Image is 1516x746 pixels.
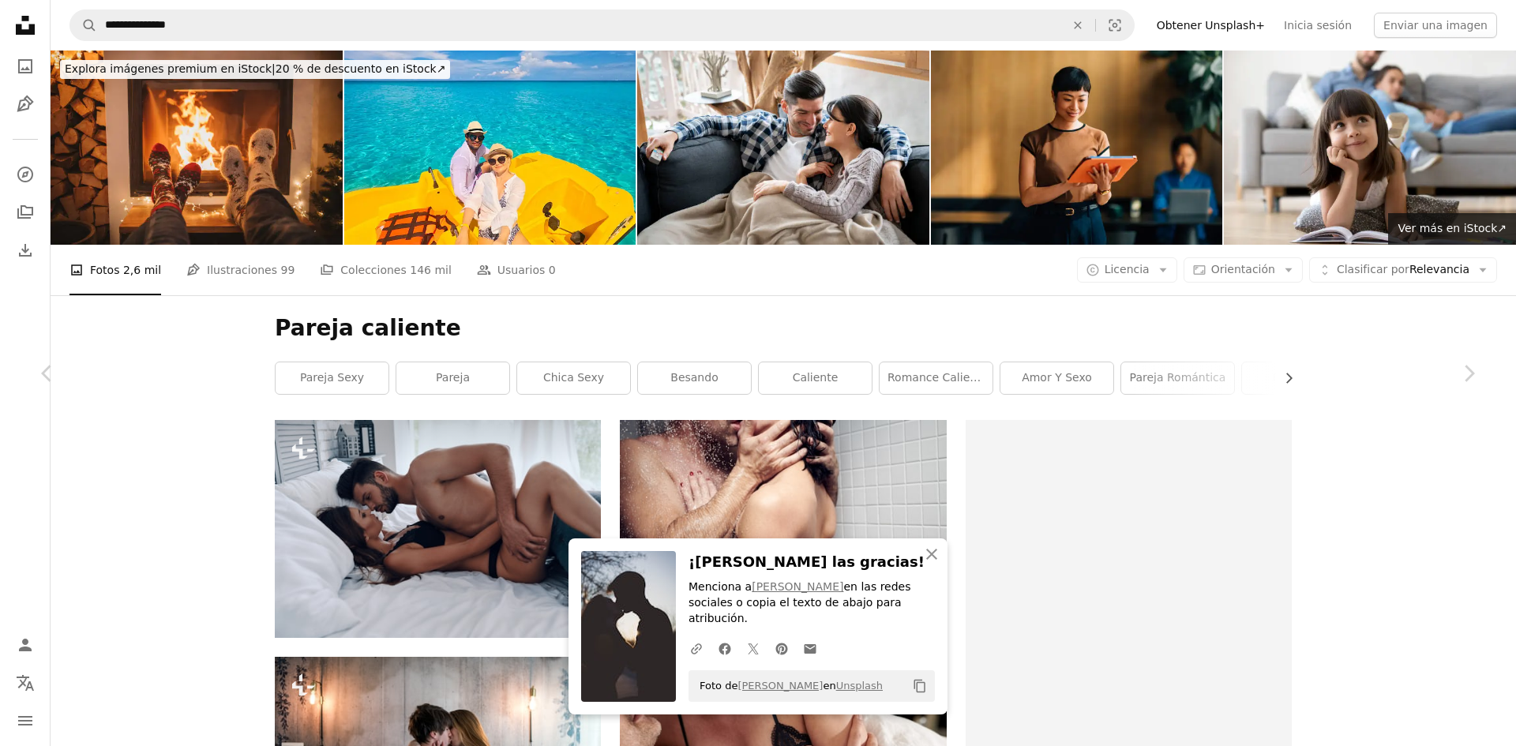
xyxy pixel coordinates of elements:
[344,51,636,245] img: Joven pareja tomando selfie en bote a pedales en el Mar Caribe turquesa, Varadero, Cuba
[320,245,452,295] a: Colecciones 146 mil
[9,705,41,737] button: Menú
[1096,10,1134,40] button: Búsqueda visual
[1105,263,1150,276] span: Licencia
[1421,298,1516,449] a: Siguiente
[275,314,1292,343] h1: Pareja caliente
[1000,362,1113,394] a: Amor y sexo
[1374,13,1497,38] button: Enviar una imagen
[1184,257,1303,283] button: Orientación
[752,581,843,594] a: [PERSON_NAME]
[275,420,601,638] img: Hermosa pareja joven semi-vestida a punto de hacer el amor mientras pasa tiempo en la cama
[9,667,41,699] button: Idioma
[1337,263,1409,276] span: Clasificar por
[1121,362,1234,394] a: Pareja romántica
[186,245,295,295] a: Ilustraciones 99
[689,580,935,628] p: Menciona a en las redes sociales o copia el texto de abajo para atribución.
[549,261,556,279] span: 0
[880,362,993,394] a: Romance caliente
[9,159,41,190] a: Explorar
[1388,213,1516,245] a: Ver más en iStock↗
[637,51,929,245] img: Amorosa pareja viendo la tv en su casa de invierno mientras se está acostado en el sofá
[9,51,41,82] a: Fotos
[620,522,946,536] a: Hombre y mujer en bañera
[1224,51,1516,245] img: Soñar con acostado en el piso caliente con libro en casa de la hija
[692,673,883,699] span: Foto de en
[739,632,767,664] a: Comparte en Twitter
[711,632,739,664] a: Comparte en Facebook
[1274,362,1292,394] button: desplazar lista a la derecha
[517,362,630,394] a: Chica sexy
[1337,262,1469,278] span: Relevancia
[9,234,41,266] a: Historial de descargas
[65,62,276,75] span: Explora imágenes premium en iStock |
[70,10,97,40] button: Buscar en Unsplash
[410,261,452,279] span: 146 mil
[620,420,946,637] img: Hombre y mujer en bañera
[796,632,824,664] a: Comparte por correo electrónico
[1147,13,1274,38] a: Obtener Unsplash+
[759,362,872,394] a: caliente
[477,245,556,295] a: Usuarios 0
[689,551,935,574] h3: ¡[PERSON_NAME] las gracias!
[65,62,445,75] span: 20 % de descuento en iStock ↗
[836,680,883,692] a: Unsplash
[906,673,933,699] button: Copiar al portapapeles
[1242,362,1355,394] a: romance
[51,51,460,88] a: Explora imágenes premium en iStock|20 % de descuento en iStock↗
[1309,257,1497,283] button: Clasificar porRelevancia
[1077,257,1177,283] button: Licencia
[767,632,796,664] a: Comparte en Pinterest
[1274,13,1361,38] a: Inicia sesión
[9,197,41,228] a: Colecciones
[1060,10,1095,40] button: Borrar
[9,88,41,120] a: Ilustraciones
[396,362,509,394] a: pareja
[737,680,823,692] a: [PERSON_NAME]
[9,629,41,661] a: Iniciar sesión / Registrarse
[638,362,751,394] a: besando
[276,362,388,394] a: Pareja sexy
[69,9,1135,41] form: Encuentra imágenes en todo el sitio
[1398,222,1507,234] span: Ver más en iStock ↗
[51,51,343,245] img: Día de invierno junto a la chimenea
[1211,263,1275,276] span: Orientación
[275,522,601,536] a: Hermosa pareja joven semi-vestida a punto de hacer el amor mientras pasa tiempo en la cama
[280,261,295,279] span: 99
[931,51,1223,245] img: Empresaria asiática que usa una tableta digital en un espacio de oficina moderno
